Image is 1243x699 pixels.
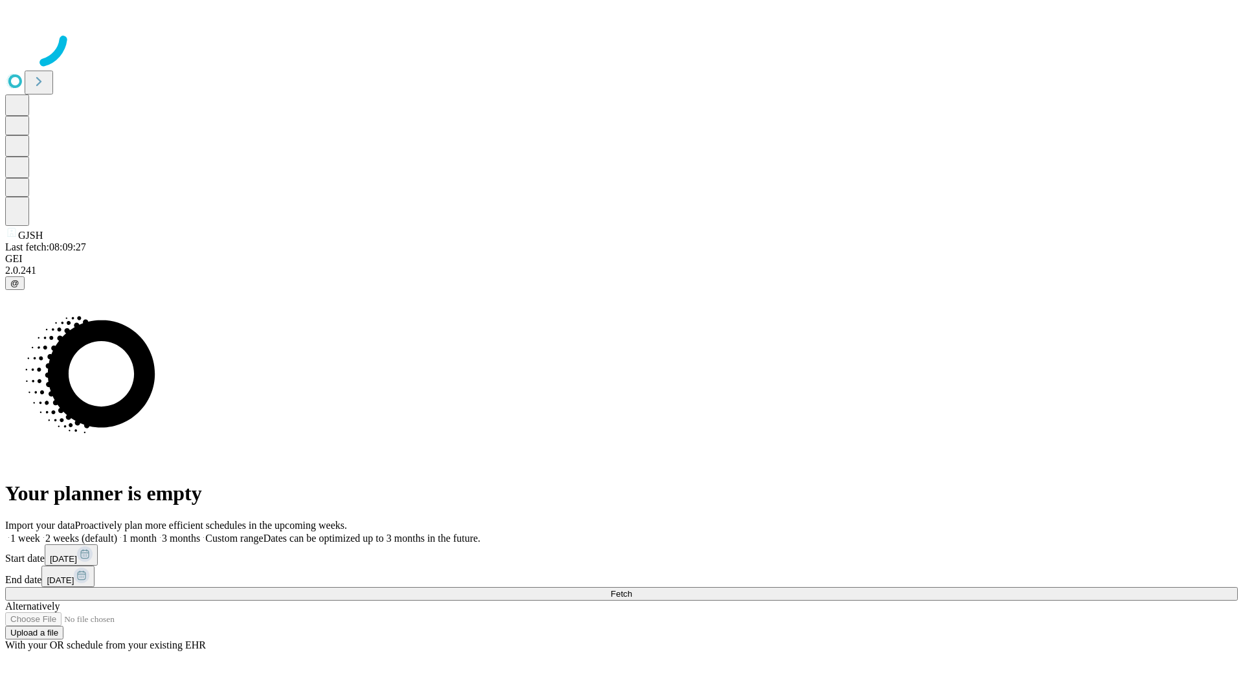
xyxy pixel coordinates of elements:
[263,533,480,544] span: Dates can be optimized up to 3 months in the future.
[122,533,157,544] span: 1 month
[5,566,1238,587] div: End date
[205,533,263,544] span: Custom range
[75,520,347,531] span: Proactively plan more efficient schedules in the upcoming weeks.
[50,554,77,564] span: [DATE]
[5,639,206,650] span: With your OR schedule from your existing EHR
[10,278,19,288] span: @
[47,575,74,585] span: [DATE]
[45,544,98,566] button: [DATE]
[162,533,200,544] span: 3 months
[5,601,60,612] span: Alternatively
[5,482,1238,505] h1: Your planner is empty
[5,587,1238,601] button: Fetch
[41,566,95,587] button: [DATE]
[5,241,86,252] span: Last fetch: 08:09:27
[45,533,117,544] span: 2 weeks (default)
[5,276,25,290] button: @
[5,626,63,639] button: Upload a file
[10,533,40,544] span: 1 week
[5,253,1238,265] div: GEI
[5,520,75,531] span: Import your data
[610,589,632,599] span: Fetch
[5,265,1238,276] div: 2.0.241
[18,230,43,241] span: GJSH
[5,544,1238,566] div: Start date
